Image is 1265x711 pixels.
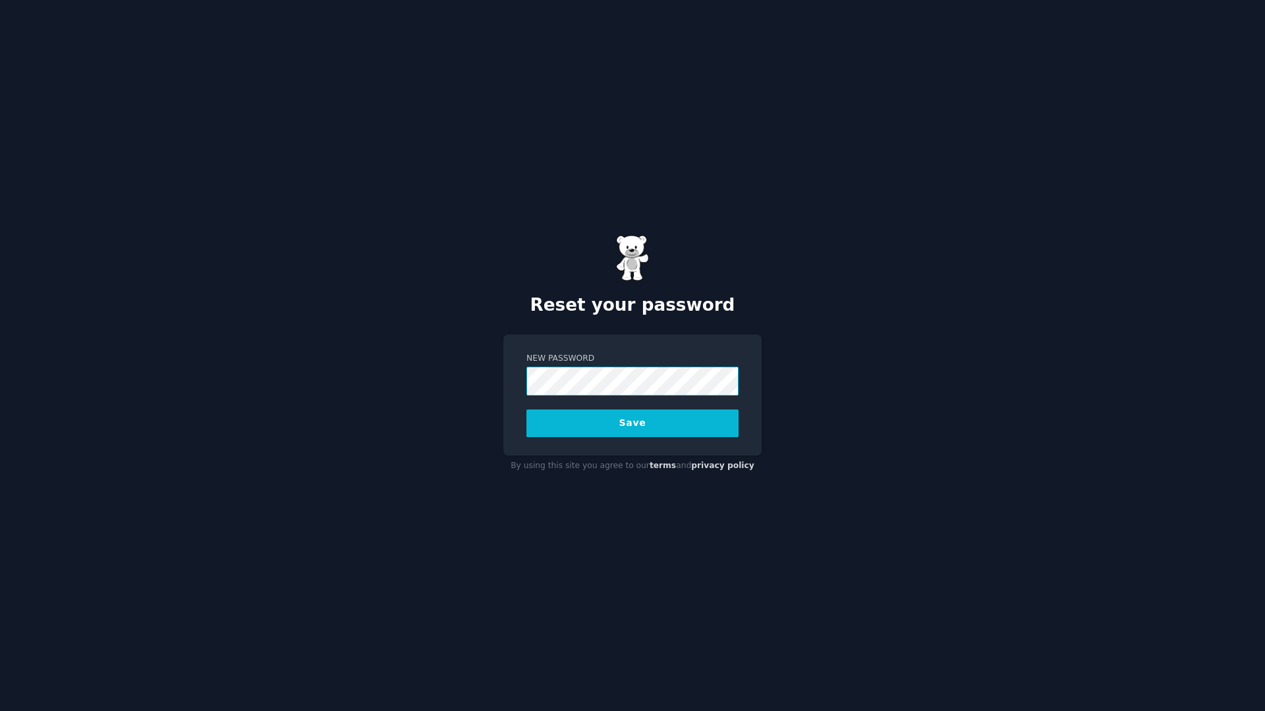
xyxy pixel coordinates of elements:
a: terms [650,461,676,470]
label: New Password [526,353,739,365]
button: Save [526,409,739,437]
div: By using this site you agree to our and [503,456,762,477]
h2: Reset your password [503,295,762,316]
a: privacy policy [691,461,754,470]
img: Gummy Bear [616,235,649,281]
